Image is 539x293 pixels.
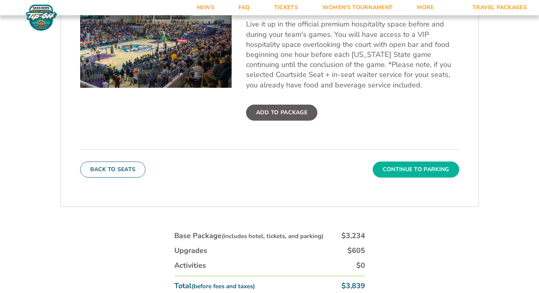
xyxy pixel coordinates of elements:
button: Back To Seats [80,162,146,178]
div: $3,839 [341,281,365,291]
div: Base Package [174,231,323,241]
div: Activities [174,261,206,271]
div: Upgrades [174,246,207,256]
div: $0 [356,261,365,271]
button: Continue To Parking [373,162,459,178]
div: $605 [347,246,365,256]
label: Add To Package [246,105,317,121]
div: Total [174,281,255,291]
small: (before fees and taxes) [192,282,255,290]
p: Live it up in the official premium hospitality space before and during your team's games. You wil... [246,19,459,90]
div: $3,234 [341,231,365,241]
img: Fort Myers Tip-Off [24,4,59,31]
small: (includes hotel, tickets, and parking) [222,232,323,240]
